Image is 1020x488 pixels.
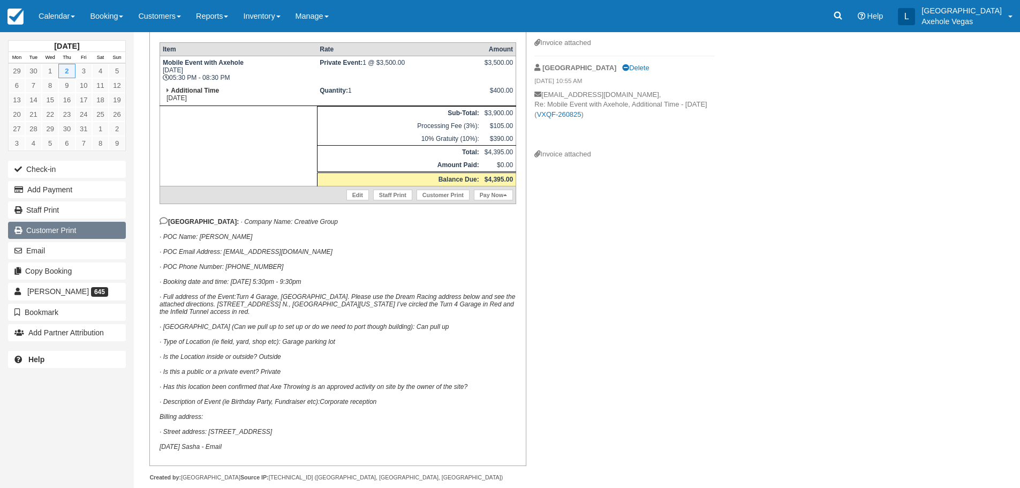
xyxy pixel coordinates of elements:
strong: [DATE] [54,42,79,50]
button: Add Partner Attribution [8,324,126,341]
th: Fri [75,52,92,64]
strong: Quantity [320,87,348,94]
a: 4 [25,136,42,151]
th: Total: [317,146,482,159]
a: 7 [75,136,92,151]
img: checkfront-main-nav-mini-logo.png [7,9,24,25]
td: 10% Gratuity (10%): [317,132,482,146]
td: [DATE] [160,84,317,106]
td: [DATE] 05:30 PM - 08:30 PM [160,56,317,85]
td: $0.00 [482,159,516,172]
a: 3 [9,136,25,151]
a: 31 [75,122,92,136]
strong: [GEOGRAPHIC_DATA] [542,64,616,72]
em: · Company Name: Creative Group · POC Name: [PERSON_NAME] · POC Email Address: [EMAIL_ADDRESS][DOM... [160,218,515,451]
p: [EMAIL_ADDRESS][DOMAIN_NAME], Re: Mobile Event with Axehole, Additional Time - [DATE] ( ) [534,90,715,149]
a: 30 [25,64,42,78]
a: 6 [58,136,75,151]
strong: Source IP: [240,474,269,481]
a: Edit [346,190,369,200]
div: Invoice attached [534,38,715,48]
b: Help [28,355,44,364]
td: Processing Fee (3%): [317,119,482,132]
strong: $4,395.00 [485,176,513,183]
p: [GEOGRAPHIC_DATA] [921,5,1002,16]
a: 24 [75,107,92,122]
a: 1 [92,122,109,136]
strong: Private Event [320,59,362,66]
th: Tue [25,52,42,64]
a: 16 [58,93,75,107]
th: Sub-Total: [317,107,482,120]
a: 30 [58,122,75,136]
a: 1 [42,64,58,78]
div: L [898,8,915,25]
strong: [GEOGRAPHIC_DATA]: [160,218,239,226]
td: $105.00 [482,119,516,132]
a: 21 [25,107,42,122]
a: 27 [9,122,25,136]
strong: Mobile Event with Axehole [163,59,244,66]
a: 4 [92,64,109,78]
button: Copy Booking [8,262,126,280]
th: Balance Due: [317,172,482,186]
a: 11 [92,78,109,93]
a: 3 [75,64,92,78]
a: 14 [25,93,42,107]
a: 19 [109,93,125,107]
a: 5 [42,136,58,151]
a: 13 [9,93,25,107]
a: Customer Print [417,190,470,200]
a: VXQF-260825 [537,110,581,118]
td: $3,900.00 [482,107,516,120]
th: Rate [317,43,482,56]
div: Invoice attached [534,149,715,160]
a: 22 [42,107,58,122]
span: 645 [91,287,108,297]
a: 9 [58,78,75,93]
a: 20 [9,107,25,122]
strong: Additional Time [171,87,219,94]
button: Add Payment [8,181,126,198]
th: Mon [9,52,25,64]
div: $400.00 [485,87,513,103]
td: $390.00 [482,132,516,146]
span: [PERSON_NAME] [27,287,89,296]
a: Help [8,351,126,368]
th: Thu [58,52,75,64]
td: 1 @ $3,500.00 [317,56,482,85]
a: 2 [58,64,75,78]
a: 17 [75,93,92,107]
a: 18 [92,93,109,107]
div: $3,500.00 [485,59,513,75]
a: 25 [92,107,109,122]
em: [DATE] 10:55 AM [534,77,715,88]
th: Sun [109,52,125,64]
a: 28 [25,122,42,136]
a: 5 [109,64,125,78]
span: Help [867,12,883,20]
th: Amount [482,43,516,56]
a: Customer Print [8,222,126,239]
a: 29 [42,122,58,136]
th: Sat [92,52,109,64]
th: Item [160,43,317,56]
p: Axehole Vegas [921,16,1002,27]
i: Help [858,12,865,20]
a: 23 [58,107,75,122]
button: Email [8,242,126,259]
a: [PERSON_NAME] 645 [8,283,126,300]
a: 8 [42,78,58,93]
a: 8 [92,136,109,151]
a: Staff Print [373,190,412,200]
td: 1 [317,84,482,106]
button: Check-in [8,161,126,178]
a: 9 [109,136,125,151]
a: Pay Now [474,190,513,200]
div: [GEOGRAPHIC_DATA] [TECHNICAL_ID] ([GEOGRAPHIC_DATA], [GEOGRAPHIC_DATA], [GEOGRAPHIC_DATA]) [149,474,526,482]
a: 29 [9,64,25,78]
a: 7 [25,78,42,93]
td: $4,395.00 [482,146,516,159]
a: 12 [109,78,125,93]
th: Wed [42,52,58,64]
